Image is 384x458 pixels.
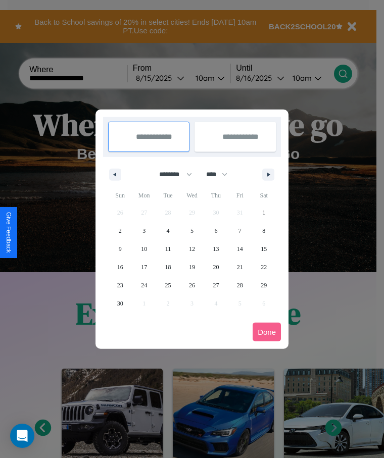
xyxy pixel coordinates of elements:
[228,276,252,294] button: 28
[204,258,228,276] button: 20
[108,258,132,276] button: 16
[262,203,265,222] span: 1
[117,294,123,313] span: 30
[189,276,195,294] span: 26
[132,240,156,258] button: 10
[180,258,204,276] button: 19
[261,258,267,276] span: 22
[108,294,132,313] button: 30
[10,424,34,448] div: Open Intercom Messenger
[189,258,195,276] span: 19
[204,240,228,258] button: 13
[108,276,132,294] button: 23
[156,187,180,203] span: Tue
[108,240,132,258] button: 9
[165,240,171,258] span: 11
[142,222,146,240] span: 3
[204,187,228,203] span: Thu
[261,276,267,294] span: 29
[132,222,156,240] button: 3
[213,276,219,294] span: 27
[228,258,252,276] button: 21
[213,258,219,276] span: 20
[119,222,122,240] span: 2
[204,276,228,294] button: 27
[253,323,281,341] button: Done
[252,203,276,222] button: 1
[214,222,217,240] span: 6
[252,187,276,203] span: Sat
[156,240,180,258] button: 11
[165,276,171,294] span: 25
[167,222,170,240] span: 4
[252,222,276,240] button: 8
[141,258,147,276] span: 17
[141,240,147,258] span: 10
[238,222,242,240] span: 7
[119,240,122,258] span: 9
[252,240,276,258] button: 15
[228,240,252,258] button: 14
[132,276,156,294] button: 24
[180,222,204,240] button: 5
[156,222,180,240] button: 4
[180,240,204,258] button: 12
[165,258,171,276] span: 18
[237,276,243,294] span: 28
[5,212,12,253] div: Give Feedback
[117,258,123,276] span: 16
[141,276,147,294] span: 24
[262,222,265,240] span: 8
[213,240,219,258] span: 13
[261,240,267,258] span: 15
[180,276,204,294] button: 26
[189,240,195,258] span: 12
[156,258,180,276] button: 18
[156,276,180,294] button: 25
[228,187,252,203] span: Fri
[180,187,204,203] span: Wed
[108,187,132,203] span: Sun
[132,187,156,203] span: Mon
[108,222,132,240] button: 2
[132,258,156,276] button: 17
[190,222,194,240] span: 5
[117,276,123,294] span: 23
[237,258,243,276] span: 21
[237,240,243,258] span: 14
[228,222,252,240] button: 7
[252,258,276,276] button: 22
[204,222,228,240] button: 6
[252,276,276,294] button: 29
